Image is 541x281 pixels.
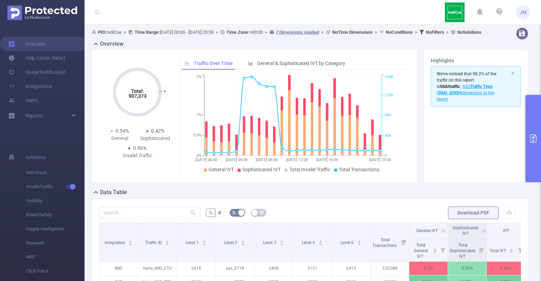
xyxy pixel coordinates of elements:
div: Sort [318,240,323,244]
i: icon: close [511,71,515,75]
b: No Solutions [457,30,481,35]
p: sas_3718 [216,262,254,275]
span: 0.42% [151,128,164,134]
i: Filter menu [477,239,486,261]
tspan: Total: [131,88,144,94]
span: We've noticed that 98.2% of the traffic on this report is . [437,71,496,102]
span: Sophisticated IVT [242,167,281,172]
div: Invalid Traffic [120,152,155,159]
p: 132,088 [371,262,409,275]
span: # [218,210,221,216]
tspan: 120K [385,93,393,97]
span: Traffic ID [145,240,163,245]
h2: Overview [100,40,124,48]
p: 0.33% [448,262,486,275]
p: 2415 [332,262,370,275]
b: PID: [98,30,106,35]
p: 0.3% [409,262,448,275]
a: Help Center (New) [8,51,65,65]
i: icon: caret-down [510,250,514,252]
i: icon: caret-up [433,248,437,250]
b: No Time Dimensions [332,30,373,35]
span: Visibility [26,194,85,208]
tspan: [DATE] 12:00 [286,158,308,162]
div: Sophisticated [137,135,173,142]
i: icon: user [92,30,98,34]
span: % [209,210,212,216]
tspan: 0 [385,153,387,158]
p: 0.63% [487,262,525,275]
i: icon: caret-down [318,242,322,244]
span: Total Transactions [339,167,379,172]
u: 7 Dimensions Applied [276,30,319,35]
tspan: 907,373 [129,93,147,99]
span: Add dimension to the report [437,84,494,102]
span: IndiCue [DATE] 00:00 - [DATE] 23:59 +00:00 [92,30,481,35]
input: Search... [99,207,200,218]
b: No Filters [426,30,444,35]
i: icon: table [260,210,264,215]
span: Supply Intelligence [26,222,85,236]
span: Level 6 [341,240,355,245]
tspan: 2% [197,75,201,79]
span: Solutions [25,150,46,164]
h3: Highlights [431,57,521,64]
span: Click Fraud [26,264,85,278]
tspan: [DATE] 23:00 [369,158,391,162]
div: Sort [128,240,132,244]
button: Download PDF [448,206,499,219]
i: icon: caret-up [280,240,284,242]
span: Total Invalid Traffic [289,167,330,172]
a: Reports [25,109,43,123]
span: Integration [105,240,126,245]
span: Total IVT [490,248,507,253]
i: icon: caret-down [433,250,437,252]
span: > [413,30,419,35]
span: General IVT [209,167,234,172]
span: Total Transactions [372,237,398,248]
i: icon: caret-up [318,240,322,242]
tspan: [DATE] 00:00 [195,158,217,162]
tspan: 1% [197,113,201,117]
div: Sort [509,248,514,252]
span: Total Sophisticated IVT [450,243,475,259]
p: 2415 [177,262,215,275]
i: icon: caret-down [166,242,169,244]
span: Brand Safety [26,208,85,222]
a: Users [8,93,38,107]
span: > [373,30,379,35]
b: No Conditions [386,30,413,35]
i: icon: caret-down [202,242,206,244]
span: > [444,30,451,35]
span: Total General IVT [414,243,428,259]
i: icon: caret-down [280,242,284,244]
i: icon: caret-up [129,240,132,242]
span: IVT [503,228,509,233]
tspan: [DATE] 16:00 [316,158,338,162]
i: icon: caret-up [357,240,361,242]
tspan: [DATE] 04:00 [226,158,248,162]
span: > [263,30,269,35]
p: 2408 [254,262,293,275]
a: Overview [8,37,45,51]
span: Level 2 [224,240,238,245]
a: Integrations [8,79,52,93]
span: > [319,30,326,35]
span: Invalid Traffic [26,180,85,194]
span: Level 3 [263,240,277,245]
span: 0.96% [133,145,147,151]
p: IMG [99,262,138,275]
b: Time Zone: [226,30,249,35]
i: Filter menu [438,239,448,261]
b: Time Range: [135,30,160,35]
span: Sophisticated IVT [453,225,478,236]
i: icon: bg-colors [232,210,236,215]
tspan: [DATE] 08:00 [256,158,278,162]
div: Sort [165,240,169,244]
div: Sort [357,240,361,244]
i: icon: line-chart [185,61,190,66]
span: Traffic Over Time [194,60,233,66]
div: Sort [241,240,245,244]
img: Protected Media [7,6,77,20]
span: > [213,30,220,35]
